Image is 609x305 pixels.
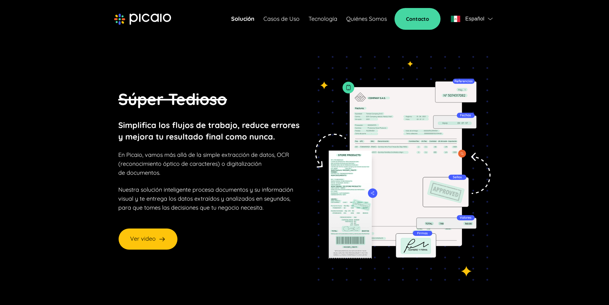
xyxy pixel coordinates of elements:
a: Quiénes Somos [346,14,387,23]
p: Simplifica los flujos de trabajo, reduce errores y mejora tu resultado final como nunca. [118,119,300,142]
img: flag [488,18,493,20]
img: flag [451,16,460,22]
button: flagEspañolflag [448,12,495,25]
a: Tecnología [308,14,337,23]
img: arrow-right [158,235,166,243]
img: tedioso-img [308,56,491,281]
del: Súper Tedioso [118,89,227,109]
a: Casos de Uso [263,14,300,23]
p: Nuestra solución inteligente procesa documentos y su información visual y te entrega los datos ex... [118,185,293,212]
img: picaio-logo [114,13,171,25]
span: En Picaio, vamos más allá de la simple extracción de datos, OCR (reconocimiento óptico de caracte... [118,151,289,176]
a: Solución [231,14,254,23]
span: Español [465,14,484,23]
a: Contacto [394,8,441,30]
button: Ver video [118,228,178,250]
